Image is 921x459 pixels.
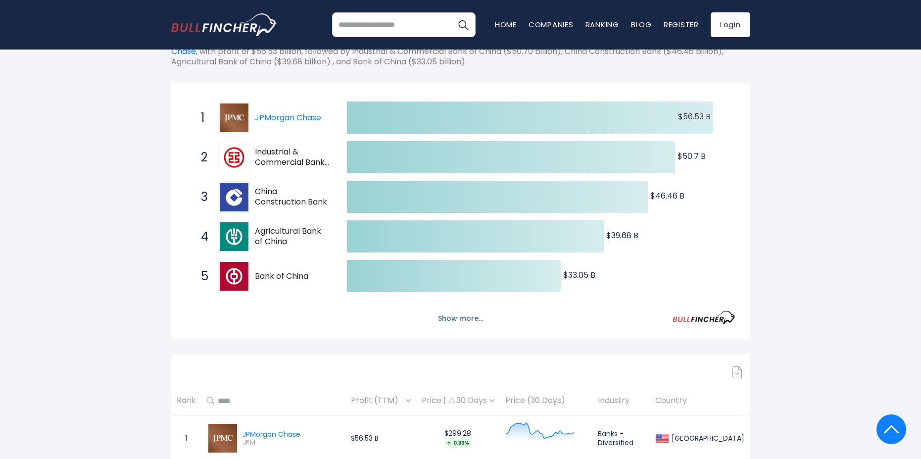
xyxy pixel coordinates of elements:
[208,424,237,453] img: JPM.png
[171,36,750,67] p: The following shows the ranking of the largest Global companies by profit or net income (TTM). Th...
[255,271,330,282] span: Bank of China
[650,190,684,202] text: $46.46 B
[220,143,248,172] img: Industrial & Commercial Bank of China
[711,12,750,37] a: Login
[678,111,711,122] text: $56.53 B
[242,439,300,447] span: JPM
[585,19,619,30] a: Ranking
[631,19,652,30] a: Blog
[445,438,471,448] div: 0.33%
[171,13,278,36] a: Go to homepage
[495,19,517,30] a: Home
[207,422,300,454] a: JPMorgan Chase JPM
[196,189,206,205] span: 3
[220,262,248,291] img: Bank of China
[196,268,206,285] span: 5
[432,310,489,327] button: Show more...
[422,396,494,406] div: Price | 30 Days
[171,13,278,36] img: bullfincher logo
[196,149,206,166] span: 2
[218,102,255,134] a: JPMorgan Chase
[220,103,248,132] img: JPMorgan Chase
[220,222,248,251] img: Agricultural Bank of China
[422,429,494,448] div: $299.28
[650,386,750,415] th: Country
[196,109,206,126] span: 1
[255,147,330,168] span: Industrial & Commercial Bank of China
[669,434,744,443] div: [GEOGRAPHIC_DATA]
[351,393,403,408] span: Profit (TTM)
[242,430,300,439] div: JPMorgan Chase
[451,12,476,37] button: Search
[255,226,330,247] span: Agricultural Bank of China
[678,151,706,162] text: $50.7 B
[606,230,638,241] text: $39.68 B
[500,386,592,415] th: Price (30 Days)
[196,228,206,245] span: 4
[220,183,248,211] img: China Construction Bank
[171,386,201,415] th: Rank
[255,112,321,123] a: JPMorgan Chase
[563,269,595,281] text: $33.05 B
[529,19,574,30] a: Companies
[255,187,330,207] span: China Construction Bank
[592,386,650,415] th: Industry
[664,19,699,30] a: Register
